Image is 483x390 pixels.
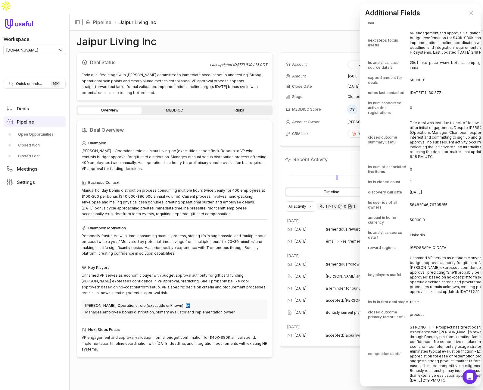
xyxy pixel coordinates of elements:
span: key players useful [368,272,401,277]
span: hs num of associated line items [368,165,409,174]
span: notes last contacted [368,90,404,95]
span: hs is in first deal stage [368,300,408,304]
button: Close [467,8,476,17]
span: amount in home currency [368,215,409,225]
span: closed outcome primary factor useful [368,310,409,319]
span: hs user ids of all owners [368,200,409,210]
span: hs analytics latest source data 2 [368,60,409,70]
span: closed outcome summary useful [368,135,409,145]
h2: Additional Fields [365,9,420,17]
span: hs num associated active deal registrations [368,101,409,115]
span: hs analytics source data 1 [368,230,409,240]
span: discovery call date [368,190,402,195]
span: hs is closed count [368,180,400,184]
span: next steps focus useful [368,38,409,48]
span: competition useful [368,351,401,356]
span: capped amount for deals [368,75,409,85]
span: reward regions [368,245,396,250]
